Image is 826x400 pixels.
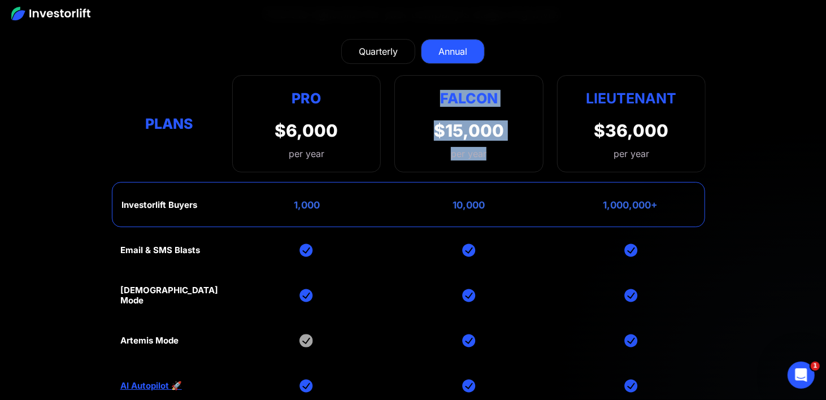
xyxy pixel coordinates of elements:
div: [DEMOGRAPHIC_DATA] Mode [120,285,219,306]
div: Investorlift Buyers [121,200,197,210]
div: per year [451,147,486,160]
iframe: Intercom live chat [788,362,815,389]
div: per year [614,147,649,160]
div: $15,000 [434,120,504,141]
strong: Lieutenant [586,90,676,107]
div: $36,000 [594,120,668,141]
div: 1,000 [294,199,320,211]
span: 1 [811,362,820,371]
div: Plans [120,113,219,135]
div: per year [275,147,338,160]
div: $6,000 [275,120,338,141]
a: AI Autopilot 🚀 [120,381,182,391]
div: Annual [438,45,467,58]
div: Pro [275,87,338,109]
div: 10,000 [453,199,485,211]
div: Quarterly [359,45,398,58]
div: Email & SMS Blasts [120,245,200,255]
div: Artemis Mode [120,336,179,346]
div: 1,000,000+ [603,199,658,211]
div: Falcon [440,87,498,109]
